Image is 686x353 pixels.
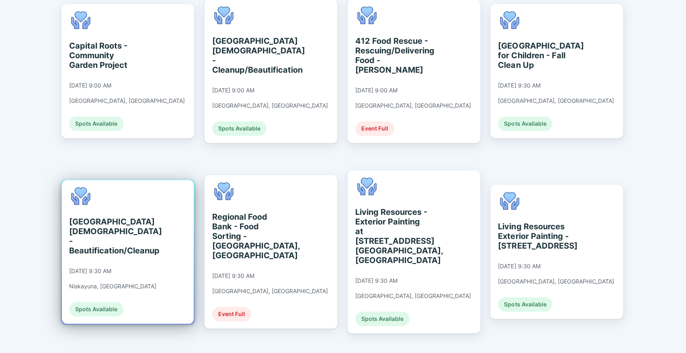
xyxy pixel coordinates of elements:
div: [DATE] 9:30 AM [498,82,540,89]
div: [GEOGRAPHIC_DATA], [GEOGRAPHIC_DATA] [498,97,614,104]
div: 412 Food Rescue - Rescuing/Delivering Food - [PERSON_NAME] [355,36,429,75]
div: Spots Available [212,121,266,136]
div: [DATE] 9:30 AM [69,267,111,275]
div: [GEOGRAPHIC_DATA], [GEOGRAPHIC_DATA] [355,102,471,109]
div: [GEOGRAPHIC_DATA], [GEOGRAPHIC_DATA] [498,278,614,285]
div: Spots Available [355,312,410,326]
div: Living Resources - Exterior Painting at [STREET_ADDRESS] [GEOGRAPHIC_DATA], [GEOGRAPHIC_DATA] [355,207,429,265]
div: Niskayuna, [GEOGRAPHIC_DATA] [69,283,156,290]
div: Event Full [355,121,394,136]
div: Living Resources Exterior Painting - [STREET_ADDRESS] [498,222,571,251]
div: [DATE] 9:30 AM [355,277,397,284]
div: Spots Available [498,297,552,312]
div: [GEOGRAPHIC_DATA], [GEOGRAPHIC_DATA] [212,102,328,109]
div: [DATE] 9:30 AM [212,272,254,280]
div: [GEOGRAPHIC_DATA], [GEOGRAPHIC_DATA] [212,288,328,295]
div: [GEOGRAPHIC_DATA], [GEOGRAPHIC_DATA] [69,97,185,104]
div: [DATE] 9:30 AM [498,263,540,270]
div: [GEOGRAPHIC_DATA][DEMOGRAPHIC_DATA] - Beautification/Cleanup [69,217,143,255]
div: [DATE] 9:00 AM [355,87,397,94]
div: [DATE] 9:00 AM [69,82,111,89]
div: Capital Roots - Community Garden Project [69,41,143,70]
div: [GEOGRAPHIC_DATA][DEMOGRAPHIC_DATA] - Cleanup/Beautification [212,36,286,75]
div: [DATE] 9:00 AM [212,87,254,94]
div: [GEOGRAPHIC_DATA], [GEOGRAPHIC_DATA] [355,292,471,300]
div: Spots Available [69,116,123,131]
div: Spots Available [498,116,552,131]
div: [GEOGRAPHIC_DATA] for Children - Fall Clean Up [498,41,571,70]
div: Event Full [212,307,251,321]
div: Spots Available [69,302,123,316]
div: Regional Food Bank - Food Sorting - [GEOGRAPHIC_DATA], [GEOGRAPHIC_DATA] [212,212,286,260]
